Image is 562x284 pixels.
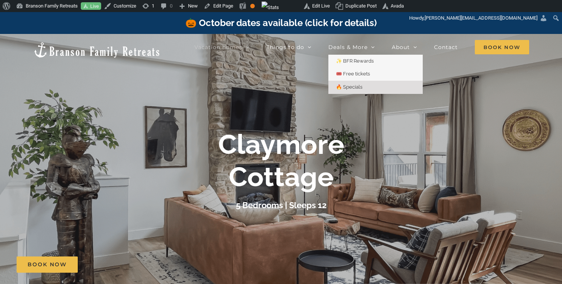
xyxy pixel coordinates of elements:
a: Vacation homes [194,40,249,55]
span: Book Now [28,261,67,268]
a: Deals & More [328,40,375,55]
span: ✨ BFR Rewards [336,58,374,64]
span: Things to do [266,45,304,50]
span: 🔥 Specials [336,84,362,90]
img: Branson Family Retreats Logo [33,41,161,58]
a: Live [81,2,101,10]
span: Book Now [475,40,529,54]
b: Claymore Cottage [218,128,344,193]
a: Things to do [266,40,311,55]
div: OK [250,4,255,8]
nav: Main Menu [194,40,529,55]
a: 🎟️ Free tickets [328,68,423,81]
a: Contact [434,40,458,55]
a: Howdy, [406,12,550,24]
h3: 5 Bedrooms | Sleeps 12 [236,200,326,210]
a: About [392,40,417,55]
span: 🎟️ Free tickets [336,71,370,77]
a: 🎃 October dates available (click for details) [185,17,377,28]
span: About [392,45,410,50]
span: Contact [434,45,458,50]
span: Deals & More [328,45,368,50]
span: Vacation homes [194,45,242,50]
a: ✨ BFR Rewards [328,55,423,68]
img: Views over 48 hours. Click for more Jetpack Stats. [262,2,279,14]
a: Book Now [17,256,78,273]
span: [PERSON_NAME][EMAIL_ADDRESS][DOMAIN_NAME] [425,15,537,21]
a: 🔥 Specials [328,81,423,94]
